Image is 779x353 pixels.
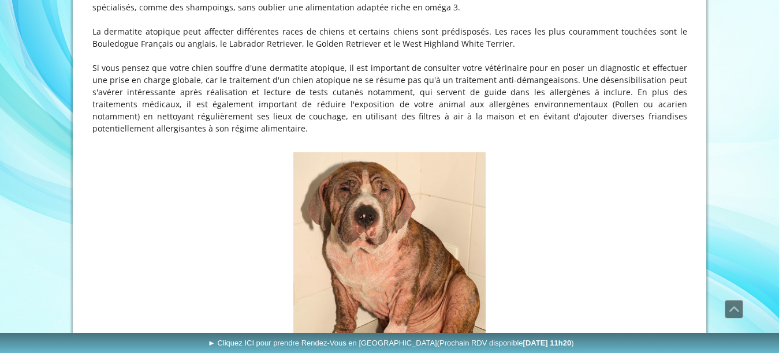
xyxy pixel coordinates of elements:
[92,62,687,134] p: Si vous pensez que votre chien souffre d'une dermatite atopique, il est important de consulter vo...
[523,339,572,347] b: [DATE] 11h20
[725,301,743,318] span: Défiler vers le haut
[92,25,687,50] p: La dermatite atopique peut affecter différentes races de chiens et certains chiens sont prédispos...
[725,300,743,318] a: Défiler vers le haut
[437,339,574,347] span: (Prochain RDV disponible )
[208,339,574,347] span: ► Cliquez ICI pour prendre Rendez-Vous en [GEOGRAPHIC_DATA]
